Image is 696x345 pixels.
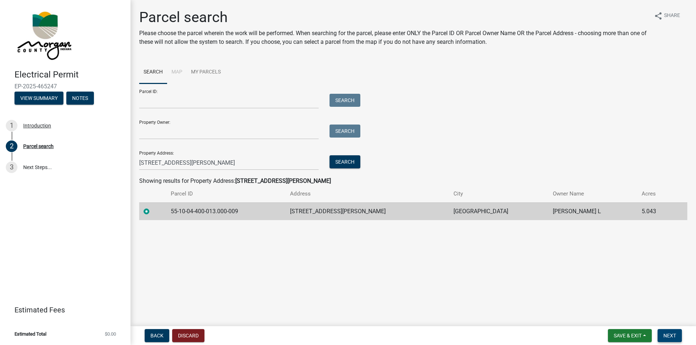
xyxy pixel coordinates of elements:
[330,155,360,168] button: Search
[139,29,648,46] p: Please choose the parcel wherein the work will be performed. When searching for the parcel, pleas...
[150,333,163,338] span: Back
[14,70,125,80] h4: Electrical Permit
[449,185,548,202] th: City
[6,161,17,173] div: 3
[14,83,116,90] span: EP-2025-465247
[654,12,663,20] i: share
[139,61,167,84] a: Search
[139,177,687,185] div: Showing results for Property Address:
[66,92,94,105] button: Notes
[235,177,331,184] strong: [STREET_ADDRESS][PERSON_NAME]
[139,9,648,26] h1: Parcel search
[6,120,17,131] div: 1
[14,92,63,105] button: View Summary
[23,123,51,128] div: Introduction
[614,333,642,338] span: Save & Exit
[637,202,674,220] td: 5.043
[548,185,638,202] th: Owner Name
[637,185,674,202] th: Acres
[187,61,225,84] a: My Parcels
[172,329,204,342] button: Discard
[166,202,286,220] td: 55-10-04-400-013.000-009
[14,8,73,62] img: Morgan County, Indiana
[648,9,686,23] button: shareShare
[330,125,360,138] button: Search
[66,96,94,101] wm-modal-confirm: Notes
[145,329,169,342] button: Back
[330,94,360,107] button: Search
[548,202,638,220] td: [PERSON_NAME] L
[14,332,46,336] span: Estimated Total
[23,144,54,149] div: Parcel search
[166,185,286,202] th: Parcel ID
[608,329,652,342] button: Save & Exit
[105,332,116,336] span: $0.00
[449,202,548,220] td: [GEOGRAPHIC_DATA]
[286,202,449,220] td: [STREET_ADDRESS][PERSON_NAME]
[658,329,682,342] button: Next
[14,96,63,101] wm-modal-confirm: Summary
[286,185,449,202] th: Address
[663,333,676,338] span: Next
[6,303,119,317] a: Estimated Fees
[664,12,680,20] span: Share
[6,140,17,152] div: 2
